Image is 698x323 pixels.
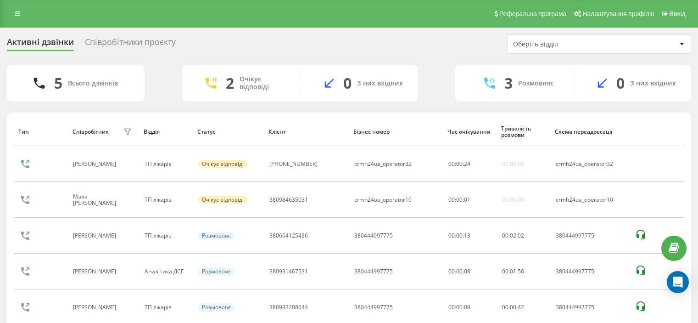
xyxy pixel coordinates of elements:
[448,161,470,167] div: : :
[456,196,463,204] span: 00
[518,232,524,239] span: 02
[198,160,247,168] div: Очікує відповіді
[354,304,393,311] div: 380444997775
[464,160,470,168] span: 24
[269,161,318,167] div: [PHONE_NUMBER]
[447,129,492,135] div: Час очікування
[268,129,345,135] div: Клієнт
[670,10,686,17] span: Вихід
[667,271,689,293] div: Open Intercom Messenger
[354,197,412,203] div: crmh24ua_operator10
[464,196,470,204] span: 01
[556,268,625,275] div: 380444997775
[504,74,513,92] div: 3
[502,303,508,311] span: 00
[555,129,625,135] div: Схема переадресації
[499,10,567,17] span: Реферальна програма
[198,303,235,312] div: Розмовляє
[269,232,308,239] div: 380664125436
[502,304,524,311] div: : :
[518,79,553,87] div: Розмовляє
[448,197,470,203] div: : :
[357,79,403,87] div: З них вхідних
[85,37,176,51] div: Співробітники проєкту
[73,232,118,239] div: [PERSON_NAME]
[501,125,546,139] div: Тривалість розмови
[354,232,393,239] div: 380444997775
[582,10,654,17] span: Налаштування профілю
[7,37,74,51] div: Активні дзвінки
[502,232,508,239] span: 00
[197,129,260,135] div: Статус
[448,232,492,239] div: 00:00:13
[145,197,188,203] div: ТП лікарів
[502,161,524,167] div: 00:00:00
[269,197,308,203] div: 380984635031
[226,74,234,92] div: 2
[518,267,524,275] span: 56
[556,197,625,203] div: crmh24ua_operator10
[616,74,625,92] div: 0
[502,232,524,239] div: : :
[353,129,439,135] div: Бізнес номер
[502,268,524,275] div: : :
[510,303,516,311] span: 00
[73,268,118,275] div: [PERSON_NAME]
[448,304,492,311] div: 00:00:08
[448,160,455,168] span: 00
[556,304,625,311] div: 380444997775
[73,129,109,135] div: Співробітник
[510,232,516,239] span: 02
[240,75,286,91] div: Очікує відповіді
[502,197,524,203] div: 00:00:00
[18,129,63,135] div: Тип
[630,79,676,87] div: З них вхідних
[518,303,524,311] span: 42
[144,129,189,135] div: Відділ
[354,268,393,275] div: 380444997775
[513,40,623,48] div: Оберіть відділ
[354,161,412,167] div: crmh24ua_operator32
[145,232,188,239] div: ТП лікарів
[343,74,352,92] div: 0
[556,161,625,167] div: crmh24ua_operator32
[456,160,463,168] span: 00
[448,268,492,275] div: 00:00:08
[145,161,188,167] div: ТП лікарів
[145,304,188,311] div: ТП лікарів
[73,161,118,167] div: [PERSON_NAME]
[198,196,247,204] div: Очікує відповіді
[198,232,235,240] div: Розмовляє
[68,79,118,87] div: Всього дзвінків
[73,304,118,311] div: [PERSON_NAME]
[145,268,188,275] div: Аналітика ДСГ
[269,304,308,311] div: 380933288644
[502,267,508,275] span: 00
[73,193,121,207] div: Мала [PERSON_NAME]
[54,74,62,92] div: 5
[448,196,455,204] span: 00
[556,232,625,239] div: 380444997775
[510,267,516,275] span: 01
[198,267,235,276] div: Розмовляє
[269,268,308,275] div: 380931467531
